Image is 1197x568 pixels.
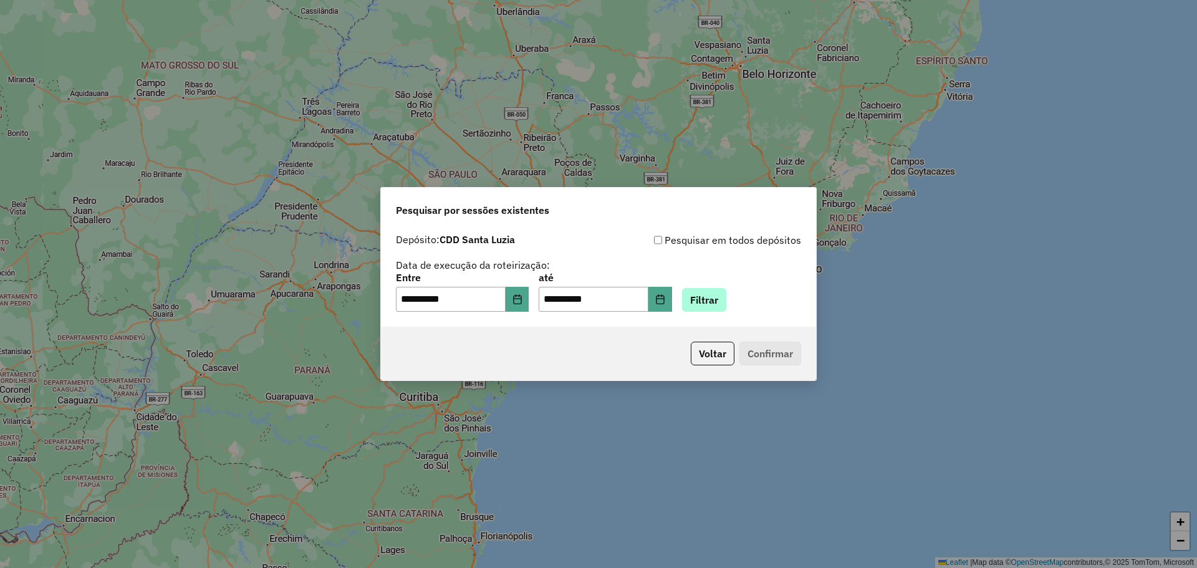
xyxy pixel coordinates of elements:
button: Choose Date [506,287,529,312]
button: Choose Date [648,287,672,312]
label: Data de execução da roteirização: [396,258,550,272]
button: Voltar [691,342,734,365]
span: Pesquisar por sessões existentes [396,203,549,218]
label: até [539,270,671,285]
label: Depósito: [396,232,515,247]
label: Entre [396,270,529,285]
button: Filtrar [682,288,726,312]
strong: CDD Santa Luzia [440,233,515,246]
div: Pesquisar em todos depósitos [598,233,801,248]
